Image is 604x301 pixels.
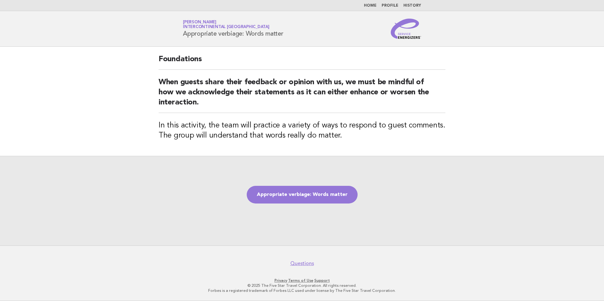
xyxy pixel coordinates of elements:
[275,278,287,283] a: Privacy
[364,4,377,8] a: Home
[183,21,283,37] h1: Appropriate verbiage: Words matter
[109,288,495,293] p: Forbes is a registered trademark of Forbes LLC used under license by The Five Star Travel Corpora...
[159,54,445,70] h2: Foundations
[314,278,330,283] a: Support
[183,25,269,29] span: InterContinental [GEOGRAPHIC_DATA]
[247,186,358,204] a: Appropriate verbiage: Words matter
[290,260,314,267] a: Questions
[159,121,445,141] h3: In this activity, the team will practice a variety of ways to respond to guest comments. The grou...
[159,77,445,113] h2: When guests share their feedback or opinion with us, we must be mindful of how we acknowledge the...
[288,278,313,283] a: Terms of Use
[403,4,421,8] a: History
[391,19,421,39] img: Service Energizers
[109,283,495,288] p: © 2025 The Five Star Travel Corporation. All rights reserved.
[183,20,269,29] a: [PERSON_NAME]InterContinental [GEOGRAPHIC_DATA]
[109,278,495,283] p: · ·
[382,4,398,8] a: Profile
